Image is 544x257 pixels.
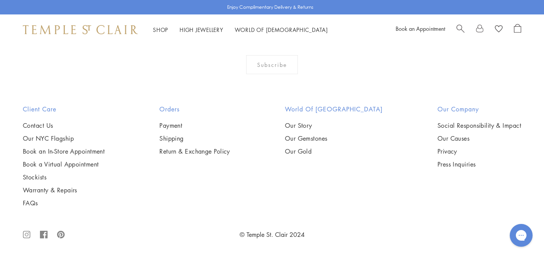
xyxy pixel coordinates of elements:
a: High JewelleryHigh Jewellery [180,26,223,33]
a: World of [DEMOGRAPHIC_DATA]World of [DEMOGRAPHIC_DATA] [235,26,328,33]
a: Book an In-Store Appointment [23,147,105,155]
a: Book an Appointment [396,25,445,32]
a: Our Causes [437,134,521,143]
h2: Client Care [23,105,105,114]
iframe: Gorgias live chat messenger [506,221,536,249]
a: Shipping [159,134,230,143]
a: Open Shopping Bag [514,24,521,35]
a: © Temple St. Clair 2024 [240,230,305,239]
a: Our Story [285,121,383,130]
h2: Our Company [437,105,521,114]
a: Book a Virtual Appointment [23,160,105,168]
a: Contact Us [23,121,105,130]
p: Enjoy Complimentary Delivery & Returns [227,3,313,11]
a: FAQs [23,199,105,207]
a: Stockists [23,173,105,181]
a: Our Gemstones [285,134,383,143]
a: Our Gold [285,147,383,155]
nav: Main navigation [153,25,328,35]
a: Privacy [437,147,521,155]
a: Our NYC Flagship [23,134,105,143]
a: Social Responsibility & Impact [437,121,521,130]
a: Return & Exchange Policy [159,147,230,155]
a: Payment [159,121,230,130]
a: Press Inquiries [437,160,521,168]
h2: Orders [159,105,230,114]
h2: World of [GEOGRAPHIC_DATA] [285,105,383,114]
a: ShopShop [153,26,168,33]
a: View Wishlist [495,24,503,35]
a: Search [457,24,464,35]
div: Subscribe [246,55,298,74]
a: Warranty & Repairs [23,186,105,194]
img: Temple St. Clair [23,25,138,34]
